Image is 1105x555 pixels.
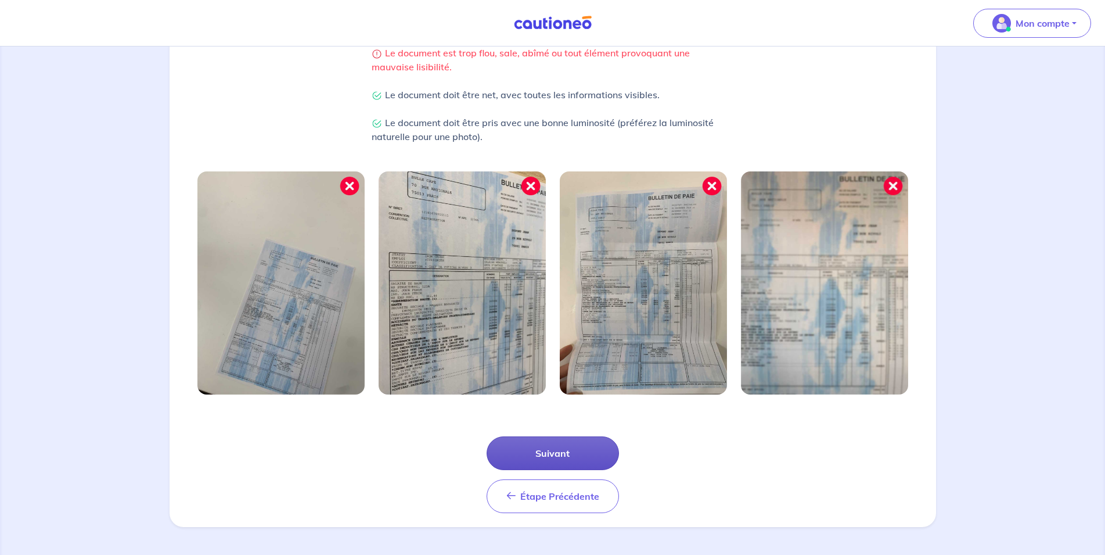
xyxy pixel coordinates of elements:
img: Check [372,119,382,129]
img: Image mal cadrée 2 [379,171,546,395]
span: Étape Précédente [520,490,599,502]
button: Étape Précédente [487,479,619,513]
p: Le document est trop flou, sale, abîmé ou tout élément provoquant une mauvaise lisibilité. [372,46,734,74]
img: Check [372,91,382,101]
img: illu_account_valid_menu.svg [992,14,1011,33]
img: Image mal cadrée 3 [560,171,727,395]
button: illu_account_valid_menu.svgMon compte [973,9,1091,38]
img: Image mal cadrée 4 [741,171,908,395]
img: Warning [372,49,382,59]
button: Suivant [487,436,619,470]
img: Cautioneo [509,16,596,30]
p: Le document doit être net, avec toutes les informations visibles. Le document doit être pris avec... [372,88,734,144]
p: Mon compte [1016,16,1070,30]
img: Image mal cadrée 1 [197,171,365,395]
